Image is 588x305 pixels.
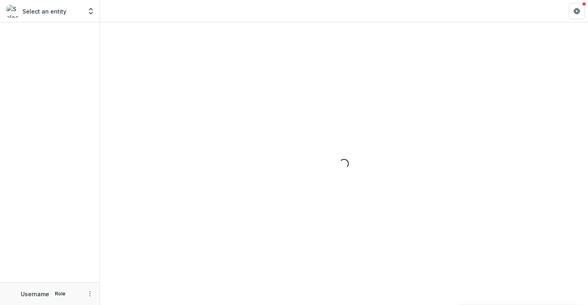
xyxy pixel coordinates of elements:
[52,290,68,297] p: Role
[6,5,19,18] img: Select an entity
[85,289,95,299] button: More
[21,290,49,298] p: Username
[22,7,66,16] p: Select an entity
[569,3,585,19] button: Get Help
[85,3,96,19] button: Open entity switcher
